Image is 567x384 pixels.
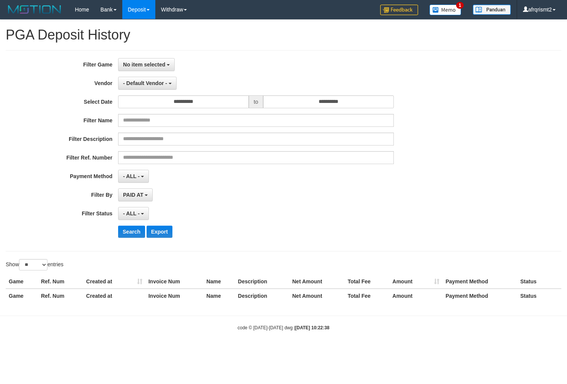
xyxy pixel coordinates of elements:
[123,62,165,68] span: No item selected
[235,275,289,289] th: Description
[6,259,63,270] label: Show entries
[389,275,442,289] th: Amount
[6,4,63,15] img: MOTION_logo.png
[123,192,143,198] span: PAID AT
[118,226,145,238] button: Search
[204,289,235,303] th: Name
[380,5,418,15] img: Feedback.jpg
[38,275,83,289] th: Ref. Num
[147,226,172,238] button: Export
[118,188,153,201] button: PAID AT
[38,289,83,303] th: Ref. Num
[118,207,149,220] button: - ALL -
[344,275,389,289] th: Total Fee
[442,289,517,303] th: Payment Method
[6,275,38,289] th: Game
[289,275,344,289] th: Net Amount
[517,289,561,303] th: Status
[123,173,140,179] span: - ALL -
[442,275,517,289] th: Payment Method
[517,275,561,289] th: Status
[430,5,461,15] img: Button%20Memo.svg
[6,289,38,303] th: Game
[204,275,235,289] th: Name
[19,259,47,270] select: Showentries
[118,170,149,183] button: - ALL -
[145,275,204,289] th: Invoice Num
[289,289,344,303] th: Net Amount
[344,289,389,303] th: Total Fee
[295,325,329,330] strong: [DATE] 10:22:38
[83,289,145,303] th: Created at
[456,2,464,9] span: 1
[83,275,145,289] th: Created at
[145,289,204,303] th: Invoice Num
[6,27,561,43] h1: PGA Deposit History
[118,58,175,71] button: No item selected
[123,80,167,86] span: - Default Vendor -
[123,210,140,216] span: - ALL -
[238,325,330,330] small: code © [DATE]-[DATE] dwg |
[235,289,289,303] th: Description
[389,289,442,303] th: Amount
[473,5,511,15] img: panduan.png
[249,95,263,108] span: to
[118,77,177,90] button: - Default Vendor -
